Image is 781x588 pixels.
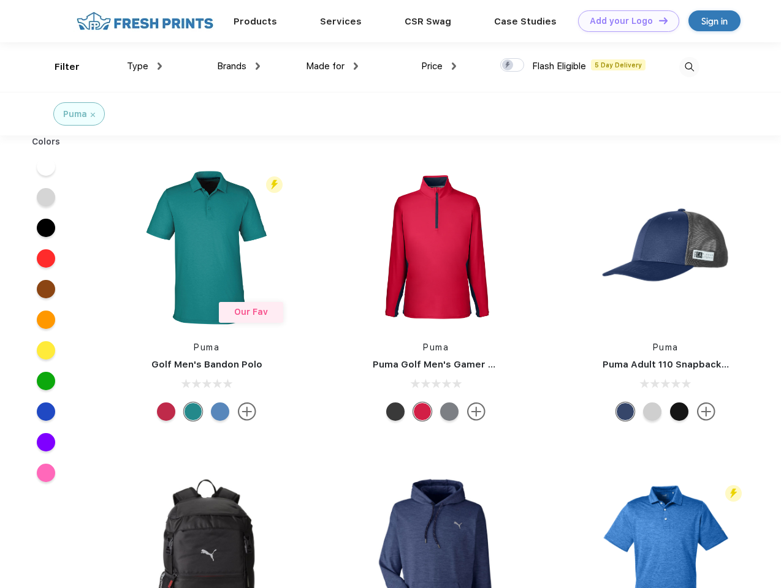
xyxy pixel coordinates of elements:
[320,16,362,27] a: Services
[194,342,219,352] a: Puma
[73,10,217,32] img: fo%20logo%202.webp
[697,402,715,421] img: more.svg
[354,62,358,70] img: dropdown.png
[23,135,70,148] div: Colors
[616,402,634,421] div: Peacoat with Qut Shd
[532,61,586,72] span: Flash Eligible
[151,359,262,370] a: Golf Men's Bandon Polo
[157,402,175,421] div: Ski Patrol
[670,402,688,421] div: Pma Blk with Pma Blk
[679,57,699,77] img: desktop_search.svg
[386,402,405,421] div: Puma Black
[127,61,148,72] span: Type
[256,62,260,70] img: dropdown.png
[373,359,566,370] a: Puma Golf Men's Gamer Golf Quarter-Zip
[158,62,162,70] img: dropdown.png
[413,402,432,421] div: Ski Patrol
[701,14,728,28] div: Sign in
[91,113,95,117] img: filter_cancel.svg
[591,59,646,70] span: 5 Day Delivery
[63,108,87,121] div: Puma
[306,61,345,72] span: Made for
[725,485,742,502] img: flash_active_toggle.svg
[452,62,456,70] img: dropdown.png
[354,166,517,329] img: func=resize&h=266
[584,166,747,329] img: func=resize&h=266
[266,176,283,193] img: flash_active_toggle.svg
[643,402,661,421] div: Quarry Brt Whit
[659,17,668,24] img: DT
[238,402,256,421] img: more.svg
[467,402,486,421] img: more.svg
[125,166,288,329] img: func=resize&h=266
[405,16,451,27] a: CSR Swag
[653,342,679,352] a: Puma
[590,16,653,26] div: Add your Logo
[211,402,229,421] div: Lake Blue
[688,10,741,31] a: Sign in
[234,16,277,27] a: Products
[423,342,449,352] a: Puma
[217,61,246,72] span: Brands
[234,307,268,317] span: Our Fav
[421,61,443,72] span: Price
[440,402,459,421] div: Quiet Shade
[184,402,202,421] div: Green Lagoon
[55,60,80,74] div: Filter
